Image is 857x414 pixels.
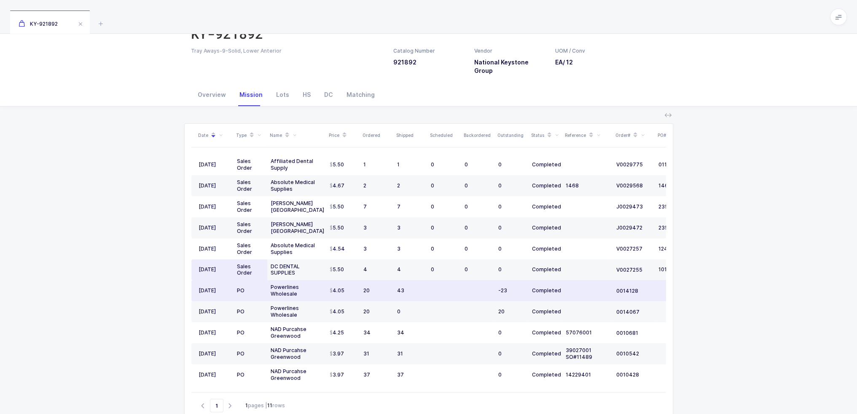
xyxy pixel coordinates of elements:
[199,203,230,210] div: [DATE]
[615,128,653,142] div: Order#
[431,246,458,252] div: 0
[498,287,525,294] div: -23
[532,371,559,378] div: Completed
[330,350,344,357] span: 3.97
[397,182,424,189] div: 2
[397,308,424,315] div: 0
[431,161,458,168] div: 0
[465,246,492,252] div: 0
[363,246,390,252] div: 3
[532,203,559,210] div: Completed
[532,246,559,252] div: Completed
[199,182,230,189] div: [DATE]
[363,224,390,231] div: 3
[199,350,230,357] div: [DATE]
[431,224,458,231] div: 0
[199,308,230,315] div: [DATE]
[498,246,525,252] div: 0
[237,200,264,214] div: Sales Order
[271,221,323,235] div: [PERSON_NAME] [GEOGRAPHIC_DATA]
[237,329,264,336] div: PO
[532,350,559,357] div: Completed
[19,21,58,27] span: KY-921892
[498,224,525,231] div: 0
[532,182,559,189] div: Completed
[340,83,381,106] div: Matching
[616,182,643,189] span: V0029568
[498,371,525,378] div: 0
[397,246,424,252] div: 3
[465,266,492,273] div: 0
[616,267,642,273] span: V0027255
[658,128,686,142] div: PO#
[658,182,672,189] span: 1468
[330,182,344,189] span: 4.67
[363,350,390,357] div: 31
[563,59,573,66] span: / 12
[658,246,671,252] span: 1245
[616,288,638,294] span: 0014128
[566,182,610,189] div: 1468
[199,287,230,294] div: [DATE]
[271,347,323,361] div: NAD Purcahse Greenwood
[498,308,525,315] div: 20
[658,224,685,231] span: 23569394
[658,266,684,272] span: 101061PO
[199,224,230,231] div: [DATE]
[474,47,545,55] div: Vendor
[363,308,390,315] div: 20
[237,158,264,171] div: Sales Order
[616,161,643,168] span: V0029775
[233,83,269,106] div: Mission
[397,161,424,168] div: 1
[658,161,683,168] span: 01102025
[464,132,492,139] div: Backordered
[198,128,231,142] div: Date
[191,83,233,106] div: Overview
[330,203,344,210] span: 5.50
[616,350,639,357] span: 0010542
[363,329,390,336] div: 34
[431,203,458,210] div: 0
[474,58,545,75] h3: National Keystone Group
[237,242,264,256] div: Sales Order
[465,161,492,168] div: 0
[330,246,345,252] span: 4.54
[267,402,272,409] b: 11
[330,161,344,168] span: 5.50
[271,158,323,171] div: Affiliated Dental Supply
[498,161,525,168] div: 0
[431,182,458,189] div: 0
[271,179,323,192] div: Absolute Medical Supplies
[237,287,264,294] div: PO
[271,368,323,382] div: NAD Purcahse Greenwood
[245,402,248,409] b: 1
[363,182,390,189] div: 2
[237,371,264,378] div: PO
[210,399,223,412] span: Go to
[330,329,344,336] span: 4.25
[532,308,559,315] div: Completed
[191,47,383,55] div: Tray Aways-9-Solid, Lower Anterior
[616,203,643,210] span: J0029473
[532,161,559,168] div: Completed
[658,203,685,210] span: 23569398
[532,266,559,273] div: Completed
[465,203,492,210] div: 0
[199,246,230,252] div: [DATE]
[330,371,344,378] span: 3.97
[330,308,344,315] span: 4.05
[271,200,323,214] div: [PERSON_NAME] [GEOGRAPHIC_DATA]
[271,242,323,256] div: Absolute Medical Supplies
[498,266,525,273] div: 0
[330,224,344,231] span: 5.50
[465,224,492,231] div: 0
[396,132,425,139] div: Shipped
[199,329,230,336] div: [DATE]
[237,179,264,192] div: Sales Order
[498,329,525,336] div: 0
[397,350,424,357] div: 31
[237,263,264,277] div: Sales Order
[363,203,390,210] div: 7
[565,128,610,142] div: Reference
